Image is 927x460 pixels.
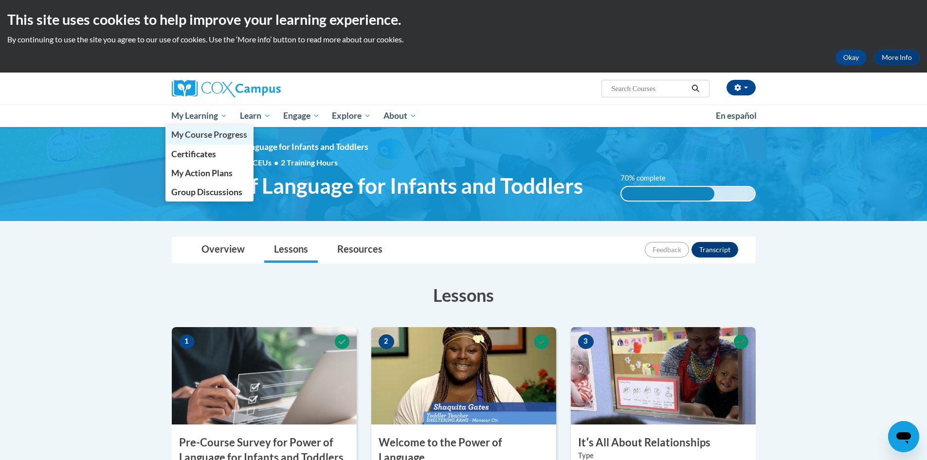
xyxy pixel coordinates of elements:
span: 0.20 CEUs [236,157,281,168]
span: My Course Progress [171,129,247,140]
img: Course Image [571,327,756,424]
a: My Learning [165,105,234,127]
input: Search Courses [610,83,688,94]
span: • [274,158,278,167]
a: Learn [234,105,277,127]
button: Feedback [645,242,689,258]
iframe: Button to launch messaging window [888,421,919,452]
span: 2 Training Hours [281,158,338,167]
span: 2 [379,334,394,349]
button: Search [688,83,703,94]
img: Course Image [172,327,357,424]
button: Account Settings [727,80,756,95]
a: Group Discussions [165,183,254,202]
a: Explore [326,105,377,127]
div: Main menu [157,105,770,127]
a: Engage [277,105,326,127]
button: Transcript [691,242,738,258]
h2: This site uses cookies to help improve your learning experience. [7,10,920,29]
label: 70% complete [620,173,676,184]
p: By continuing to use the site you agree to our use of cookies. Use the ‘More info’ button to read... [7,34,920,45]
span: Learn [240,110,271,122]
a: Lessons [264,237,318,263]
span: Power of Language for Infants and Toddlers [206,142,368,152]
span: Engage [283,110,320,122]
span: En español [716,110,757,121]
h3: Itʹs All About Relationships [571,435,756,450]
span: Power of Language for Infants and Toddlers [172,173,583,199]
div: 70% complete [621,187,714,201]
h3: Lessons [172,283,756,307]
span: Explore [332,110,371,122]
span: 3 [578,334,594,349]
span: Certificates [171,149,216,159]
a: More Info [874,50,920,65]
a: Resources [327,237,392,263]
span: About [383,110,417,122]
span: 1 [179,334,195,349]
a: En español [709,106,763,126]
a: My Course Progress [165,125,254,144]
a: About [377,105,423,127]
span: My Action Plans [171,168,233,178]
span: My Learning [171,110,227,122]
span: Group Discussions [171,187,242,197]
a: Certificates [165,145,254,164]
img: Cox Campus [172,80,281,97]
a: My Action Plans [165,164,254,183]
button: Okay [836,50,867,65]
img: Course Image [371,327,556,424]
a: Cox Campus [172,80,357,97]
a: Overview [192,237,254,263]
